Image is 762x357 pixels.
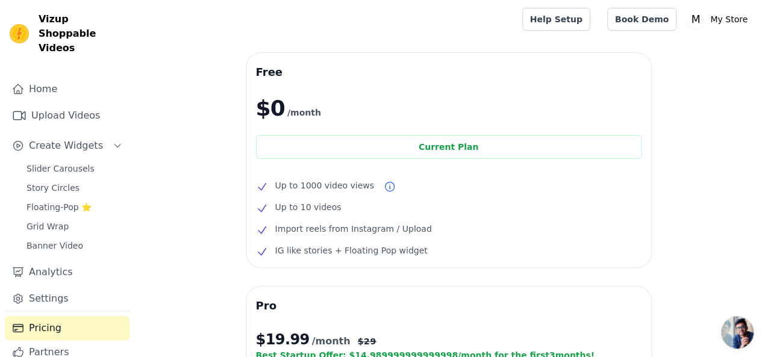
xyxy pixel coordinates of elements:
span: Slider Carousels [27,163,95,175]
h3: Free [256,63,642,82]
span: Floating-Pop ⭐ [27,201,92,213]
a: Analytics [5,260,130,284]
span: Up to 10 videos [275,200,342,214]
p: My Store [705,8,752,30]
span: Import reels from Instagram / Upload [275,222,432,236]
a: Story Circles [19,179,130,196]
span: Create Widgets [29,138,103,153]
div: Current Plan [256,135,642,159]
span: Story Circles [27,182,80,194]
a: Settings [5,287,130,311]
a: Home [5,77,130,101]
h3: Pro [256,296,642,315]
span: IG like stories + Floating Pop widget [275,243,428,258]
a: Open chat [721,316,754,349]
span: $ 19.99 [256,330,310,349]
text: M [692,13,701,25]
a: Banner Video [19,237,130,254]
button: Create Widgets [5,134,130,158]
a: Slider Carousels [19,160,130,177]
span: $0 [256,96,285,120]
span: Grid Wrap [27,220,69,232]
a: Help Setup [522,8,590,31]
a: Upload Videos [5,104,130,128]
span: Vizup Shoppable Videos [39,12,125,55]
a: Floating-Pop ⭐ [19,199,130,216]
span: Up to 1000 video views [275,178,374,193]
span: Banner Video [27,240,83,252]
span: $ 29 [357,335,376,347]
span: /month [287,105,321,120]
img: Vizup [10,24,29,43]
a: Pricing [5,316,130,340]
a: Grid Wrap [19,218,130,235]
button: M My Store [686,8,752,30]
a: Book Demo [607,8,676,31]
span: /month [312,334,351,349]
